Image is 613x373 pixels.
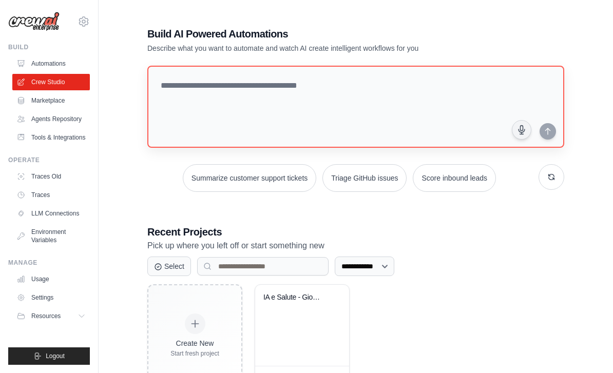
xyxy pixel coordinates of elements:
[183,164,316,192] button: Summarize customer support tickets
[322,164,407,192] button: Triage GitHub issues
[147,239,564,252] p: Pick up where you left off or start something new
[12,74,90,90] a: Crew Studio
[12,129,90,146] a: Tools & Integrations
[12,168,90,185] a: Traces Old
[147,43,492,53] p: Describe what you want to automate and watch AI create intelligent workflows for you
[263,293,325,302] div: IA e Salute - Giornalismo Scientifico
[12,289,90,306] a: Settings
[12,55,90,72] a: Automations
[147,27,492,41] h1: Build AI Powered Automations
[8,347,90,365] button: Logout
[170,349,219,358] div: Start fresh project
[12,205,90,222] a: LLM Connections
[512,120,531,140] button: Click to speak your automation idea
[12,271,90,287] a: Usage
[12,111,90,127] a: Agents Repository
[12,224,90,248] a: Environment Variables
[8,12,60,31] img: Logo
[12,308,90,324] button: Resources
[413,164,496,192] button: Score inbound leads
[46,352,65,360] span: Logout
[170,338,219,348] div: Create New
[8,259,90,267] div: Manage
[8,156,90,164] div: Operate
[147,225,564,239] h3: Recent Projects
[12,187,90,203] a: Traces
[31,312,61,320] span: Resources
[147,257,191,276] button: Select
[12,92,90,109] a: Marketplace
[8,43,90,51] div: Build
[539,164,564,190] button: Get new suggestions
